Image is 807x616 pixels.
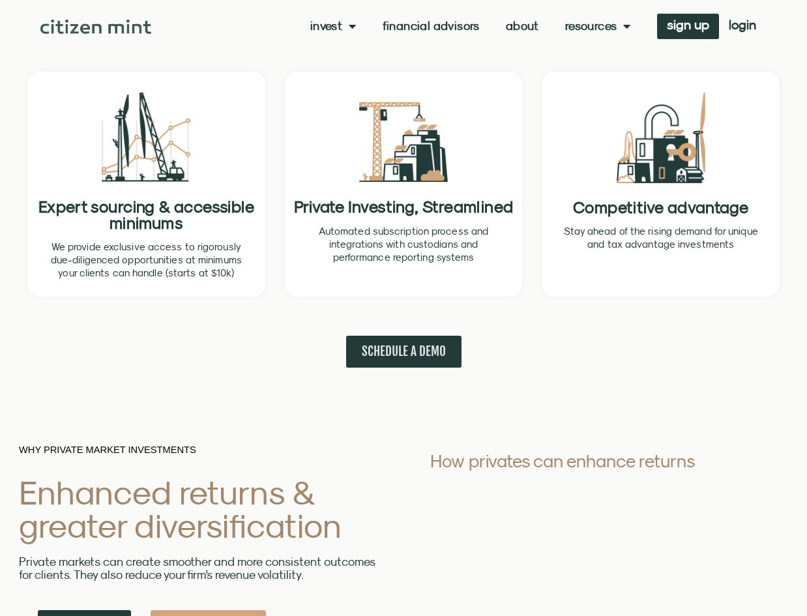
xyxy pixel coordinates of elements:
span: SCHEDULE A DEMO [362,344,446,360]
a: Invest [310,20,357,33]
a: SCHEDULE A DEMO [346,336,462,368]
img: Citizen Mint [40,20,151,34]
a: sign up [657,14,719,39]
p: Stay ahead of the rising demand for unique and tax advantage investments [563,225,759,251]
a: Financial Advisors [383,20,480,33]
a: Resources [565,20,631,33]
h2: Expert sourcing & accessible minimums [35,198,257,231]
span: sign up [667,20,709,29]
p: Private markets can create smoother and more consistent outcomes for clients. They also reduce yo... [19,555,382,581]
span: WHY PRIVATE MARKET INVESTMENTS [19,445,196,455]
div: Page 3 [48,241,244,280]
h2: Enhanced returns & greater diversification [19,476,382,542]
span: Automated subscription process and integrations with custodians and performance reporting systems [319,226,488,263]
h2: Private Investing, Streamlined [293,198,515,215]
div: Page 3 [563,225,759,251]
a: About [506,20,539,33]
a: login [719,14,766,39]
div: Page 3 [19,555,382,581]
p: We provide exclusive access to rigorously due-diligenced opportunities at minimums your clients c... [48,241,244,280]
nav: Menu [310,20,631,33]
span: login [729,20,756,29]
h2: Competitive advantage [550,199,772,215]
h2: How privates can enhance returns [430,452,782,470]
